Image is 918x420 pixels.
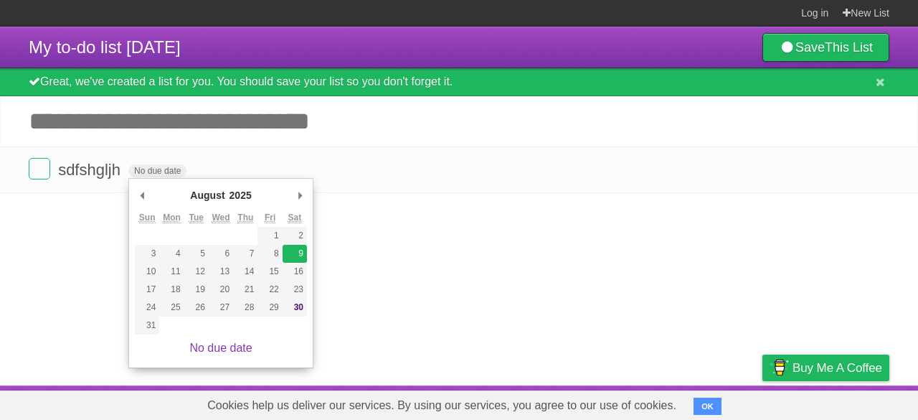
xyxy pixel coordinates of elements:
img: Buy me a coffee [770,355,789,380]
button: 13 [209,263,233,281]
button: 19 [184,281,209,299]
span: Buy me a coffee [792,355,882,381]
button: 20 [209,281,233,299]
abbr: Saturday [288,213,302,223]
label: Done [29,158,50,179]
button: 10 [135,263,159,281]
button: 1 [257,227,282,245]
abbr: Friday [265,213,275,223]
button: 22 [257,281,282,299]
button: 5 [184,245,209,263]
abbr: Tuesday [189,213,204,223]
button: 4 [159,245,184,263]
abbr: Wednesday [212,213,229,223]
button: 9 [283,245,307,263]
a: About [572,389,602,416]
button: 21 [233,281,257,299]
button: 23 [283,281,307,299]
button: 11 [159,263,184,281]
a: No due date [189,342,252,354]
a: SaveThis List [762,33,889,62]
a: Suggest a feature [799,389,889,416]
button: 16 [283,263,307,281]
abbr: Thursday [237,213,253,223]
a: Buy me a coffee [762,355,889,381]
span: Cookies help us deliver our services. By using our services, you agree to our use of cookies. [193,391,691,420]
abbr: Sunday [139,213,156,223]
button: 31 [135,317,159,335]
button: 18 [159,281,184,299]
button: 7 [233,245,257,263]
a: Developers [619,389,677,416]
button: 26 [184,299,209,317]
button: 14 [233,263,257,281]
button: 30 [283,299,307,317]
button: 29 [257,299,282,317]
button: 24 [135,299,159,317]
button: 2 [283,227,307,245]
b: This List [825,40,873,55]
button: 25 [159,299,184,317]
button: 17 [135,281,159,299]
button: Previous Month [135,185,149,206]
button: 27 [209,299,233,317]
button: 28 [233,299,257,317]
button: 3 [135,245,159,263]
button: 12 [184,263,209,281]
abbr: Monday [163,213,181,223]
div: 2025 [227,185,254,206]
button: 8 [257,245,282,263]
span: sdfshgljh [58,161,124,179]
button: Next Month [293,185,307,206]
a: Terms [695,389,727,416]
div: August [188,185,227,206]
button: 15 [257,263,282,281]
span: My to-do list [DATE] [29,37,181,57]
a: Privacy [744,389,781,416]
button: OK [694,398,721,415]
button: 6 [209,245,233,263]
span: No due date [128,164,186,177]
